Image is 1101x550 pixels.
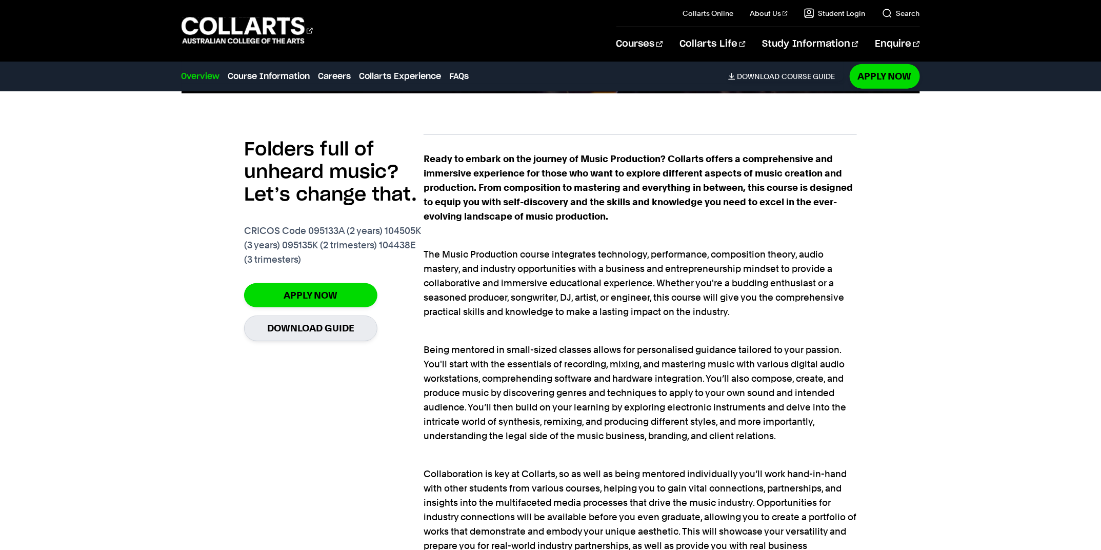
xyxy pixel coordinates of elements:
a: Search [882,8,920,18]
p: Being mentored in small-sized classes allows for personalised guidance tailored to your passion. ... [424,328,857,443]
div: Go to homepage [182,16,313,45]
a: Careers [318,70,351,83]
a: Study Information [762,27,858,61]
a: Collarts Experience [359,70,442,83]
a: Course Information [228,70,310,83]
p: The Music Production course integrates technology, performance, composition theory, audio mastery... [424,233,857,319]
a: About Us [750,8,788,18]
a: FAQs [450,70,469,83]
a: Enquire [875,27,919,61]
strong: Ready to embark on the journey of Music Production? Collarts offers a comprehensive and immersive... [424,153,853,222]
p: CRICOS Code 095133A (2 years) 104505K (3 years) 095135K (2 trimesters) 104438E (3 trimesters) [244,224,424,267]
a: Download Guide [244,316,377,341]
a: Student Login [804,8,866,18]
a: Overview [182,70,220,83]
a: Collarts Life [679,27,746,61]
a: DownloadCourse Guide [728,72,844,81]
a: Apply Now [850,64,920,88]
h2: Folders full of unheard music? Let’s change that. [244,139,424,206]
span: Download [737,72,780,81]
a: Courses [616,27,663,61]
a: Collarts Online [683,8,733,18]
a: Apply Now [244,283,377,307]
